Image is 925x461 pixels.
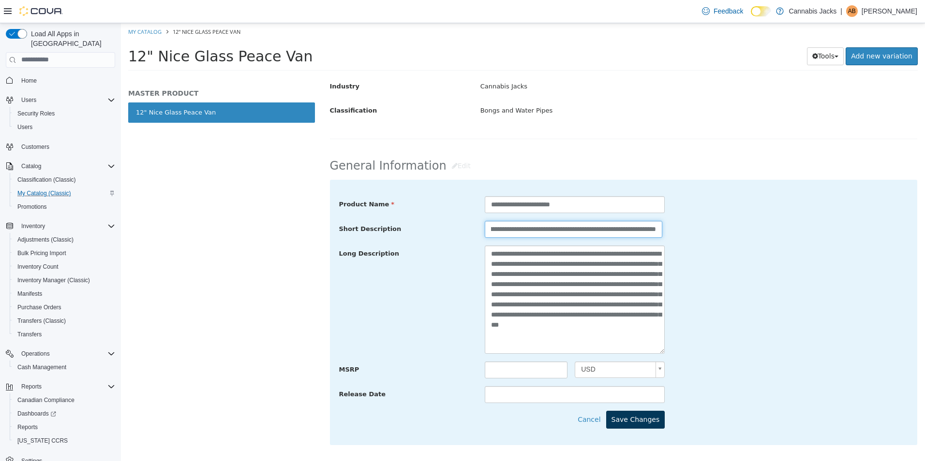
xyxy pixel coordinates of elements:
p: Cannabis Jacks [789,5,836,17]
span: Bulk Pricing Import [17,249,66,257]
a: Bulk Pricing Import [14,247,70,259]
div: Bongs and Water Pipes [352,79,804,96]
span: My Catalog (Classic) [17,189,71,197]
span: Inventory Manager (Classic) [14,274,115,286]
button: Customers [2,140,119,154]
button: Transfers [10,328,119,341]
a: Dashboards [14,408,60,419]
button: Users [10,120,119,134]
span: Canadian Compliance [17,396,75,404]
button: Classification (Classic) [10,173,119,187]
a: Cash Management [14,361,70,373]
button: Inventory [2,219,119,233]
span: Inventory Count [14,261,115,273]
span: Home [17,74,115,86]
button: Transfers (Classic) [10,314,119,328]
span: [US_STATE] CCRS [17,437,68,445]
a: Inventory Count [14,261,62,273]
button: My Catalog (Classic) [10,187,119,200]
span: MSRP [218,343,239,350]
button: Adjustments (Classic) [10,233,119,246]
span: Users [17,94,115,106]
span: Security Roles [17,110,55,117]
span: Industry [209,59,239,67]
button: Save Changes [485,388,544,405]
span: Classification [209,84,256,91]
span: 12" Nice Glass Peace Van [52,5,119,12]
span: Transfers (Classic) [14,315,115,327]
a: My Catalog [7,5,41,12]
span: Home [21,77,37,85]
button: Home [2,73,119,87]
span: Feedback [714,6,743,16]
button: Bulk Pricing Import [10,246,119,260]
span: Manifests [17,290,42,298]
span: Users [14,121,115,133]
a: Reports [14,421,42,433]
a: Feedback [698,1,747,21]
span: AB [848,5,856,17]
span: Security Roles [14,108,115,119]
a: Home [17,75,41,86]
span: My Catalog (Classic) [14,187,115,199]
span: Reports [17,381,115,392]
a: USD [454,338,544,355]
a: Add new variation [725,24,797,42]
a: Classification (Classic) [14,174,80,186]
button: Catalog [2,159,119,173]
span: Classification (Classic) [17,176,76,184]
button: Users [17,94,40,106]
span: Customers [17,141,115,153]
a: Users [14,121,36,133]
span: Long Description [218,227,278,234]
a: Inventory Manager (Classic) [14,274,94,286]
button: Cash Management [10,360,119,374]
button: Security Roles [10,107,119,120]
span: Catalog [17,160,115,172]
p: [PERSON_NAME] [862,5,917,17]
span: Promotions [14,201,115,213]
span: Reports [21,383,42,390]
div: Andrea Bortolussi [846,5,858,17]
span: Product Name [218,177,274,185]
button: Reports [17,381,45,392]
span: Users [21,96,36,104]
span: Inventory Count [17,263,59,271]
span: Cash Management [17,363,66,371]
a: Promotions [14,201,51,213]
span: Reports [14,421,115,433]
a: Purchase Orders [14,302,65,313]
button: [US_STATE] CCRS [10,434,119,447]
span: Purchase Orders [17,303,61,311]
button: Operations [2,347,119,360]
span: 12" Nice Glass Peace Van [7,25,192,42]
span: USD [454,339,531,354]
a: [US_STATE] CCRS [14,435,72,447]
button: Reports [2,380,119,393]
a: Security Roles [14,108,59,119]
a: Transfers (Classic) [14,315,70,327]
a: My Catalog (Classic) [14,187,75,199]
button: Edit [326,134,355,152]
span: Customers [21,143,49,151]
span: Inventory [21,222,45,230]
span: Transfers [14,329,115,340]
p: | [840,5,842,17]
span: Purchase Orders [14,302,115,313]
button: Manifests [10,287,119,301]
button: Inventory Manager (Classic) [10,274,119,287]
span: Load All Apps in [GEOGRAPHIC_DATA] [27,29,115,48]
a: Transfers [14,329,45,340]
span: Release Date [218,367,265,375]
span: Catalog [21,162,41,170]
button: Operations [17,348,54,360]
span: Inventory [17,220,115,232]
span: Dashboards [17,410,56,418]
span: Operations [17,348,115,360]
span: Washington CCRS [14,435,115,447]
button: Tools [686,24,723,42]
button: Inventory Count [10,260,119,274]
span: Short Description [218,202,281,209]
button: Purchase Orders [10,301,119,314]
